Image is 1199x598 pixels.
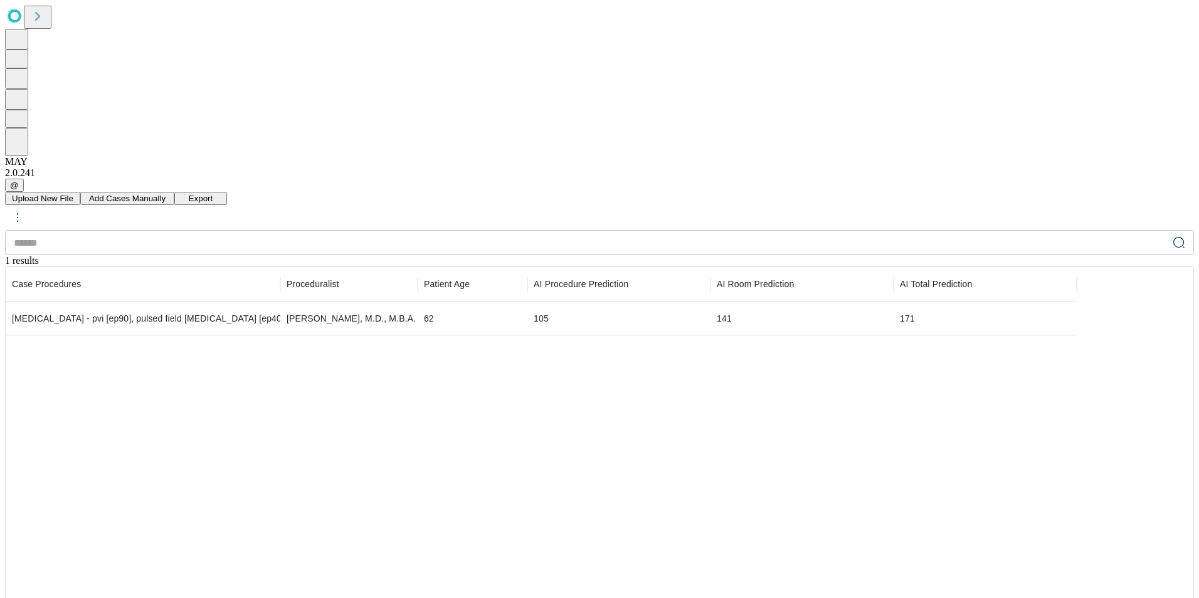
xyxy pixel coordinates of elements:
[80,192,174,205] button: Add Cases Manually
[5,167,1194,179] div: 2.0.241
[6,206,29,229] button: kebab-menu
[5,255,39,266] span: 1 results
[5,192,80,205] button: Upload New File
[174,192,227,205] button: Export
[717,313,732,323] span: 141
[900,313,915,323] span: 171
[10,181,19,190] span: @
[12,278,81,290] span: Scheduled procedures
[900,278,972,290] span: Includes set-up, patient in-room to patient out-of-room, and clean-up
[89,194,166,203] span: Add Cases Manually
[534,313,549,323] span: 105
[5,156,1194,167] div: MAY
[424,278,470,290] span: Patient Age
[5,179,24,192] button: @
[12,194,73,203] span: Upload New File
[424,303,521,335] div: 62
[534,278,628,290] span: Time-out to extubation/pocket closure
[717,278,794,290] span: Patient in room to patient out of room
[189,194,213,203] span: Export
[174,192,227,203] a: Export
[287,303,411,335] div: [PERSON_NAME], M.D., M.B.A. [1007404]
[12,303,274,335] div: [MEDICAL_DATA] - pvi [ep90], pulsed field [MEDICAL_DATA] [ep407]
[287,278,339,290] span: Proceduralist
